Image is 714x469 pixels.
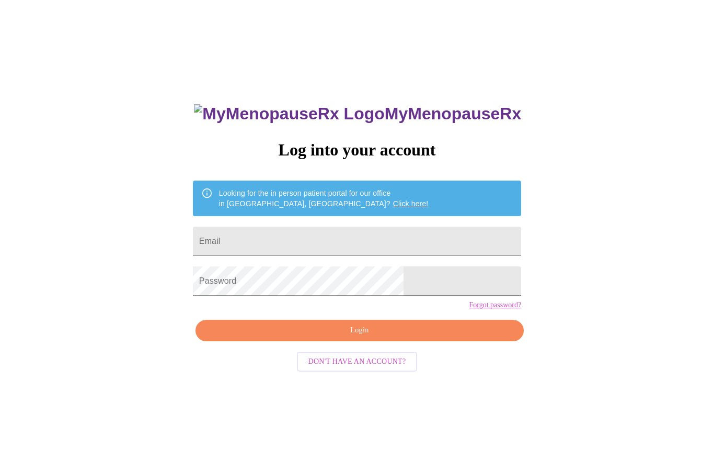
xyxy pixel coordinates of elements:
[194,104,521,124] h3: MyMenopauseRx
[469,301,521,309] a: Forgot password?
[294,356,420,365] a: Don't have an account?
[193,140,521,160] h3: Log into your account
[297,352,418,372] button: Don't have an account?
[308,355,406,368] span: Don't have an account?
[195,320,524,341] button: Login
[393,199,429,208] a: Click here!
[219,184,429,213] div: Looking for the in person patient portal for our office in [GEOGRAPHIC_DATA], [GEOGRAPHIC_DATA]?
[194,104,384,124] img: MyMenopauseRx Logo
[208,324,512,337] span: Login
